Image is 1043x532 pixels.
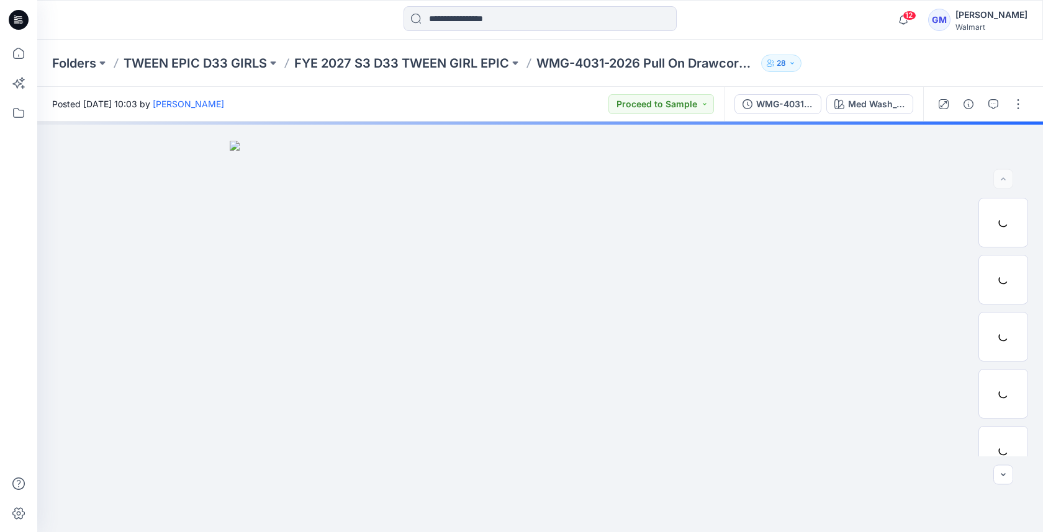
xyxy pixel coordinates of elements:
button: Med Wash_Opt.3A [826,94,913,114]
div: GM [928,9,950,31]
button: WMG-4031-2026 Pull On Drawcord Wide Leg_Opt3_Full Colorway [734,94,821,114]
div: WMG-4031-2026 Pull On Drawcord Wide Leg_Opt3_Full Colorway [756,97,813,111]
span: 12 [903,11,916,20]
button: Details [959,94,978,114]
span: Posted [DATE] 10:03 by [52,97,224,110]
a: [PERSON_NAME] [153,99,224,109]
a: TWEEN EPIC D33 GIRLS [124,55,267,72]
p: 28 [777,56,786,70]
div: Med Wash_Opt.3A [848,97,905,111]
button: 28 [761,55,801,72]
a: Folders [52,55,96,72]
div: [PERSON_NAME] [955,7,1027,22]
img: eyJhbGciOiJIUzI1NiIsImtpZCI6IjAiLCJzbHQiOiJzZXMiLCJ0eXAiOiJKV1QifQ.eyJkYXRhIjp7InR5cGUiOiJzdG9yYW... [230,141,851,532]
p: WMG-4031-2026 Pull On Drawcord Wide Leg_Opt3 [536,55,756,72]
div: Walmart [955,22,1027,32]
a: FYE 2027 S3 D33 TWEEN GIRL EPIC [294,55,509,72]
